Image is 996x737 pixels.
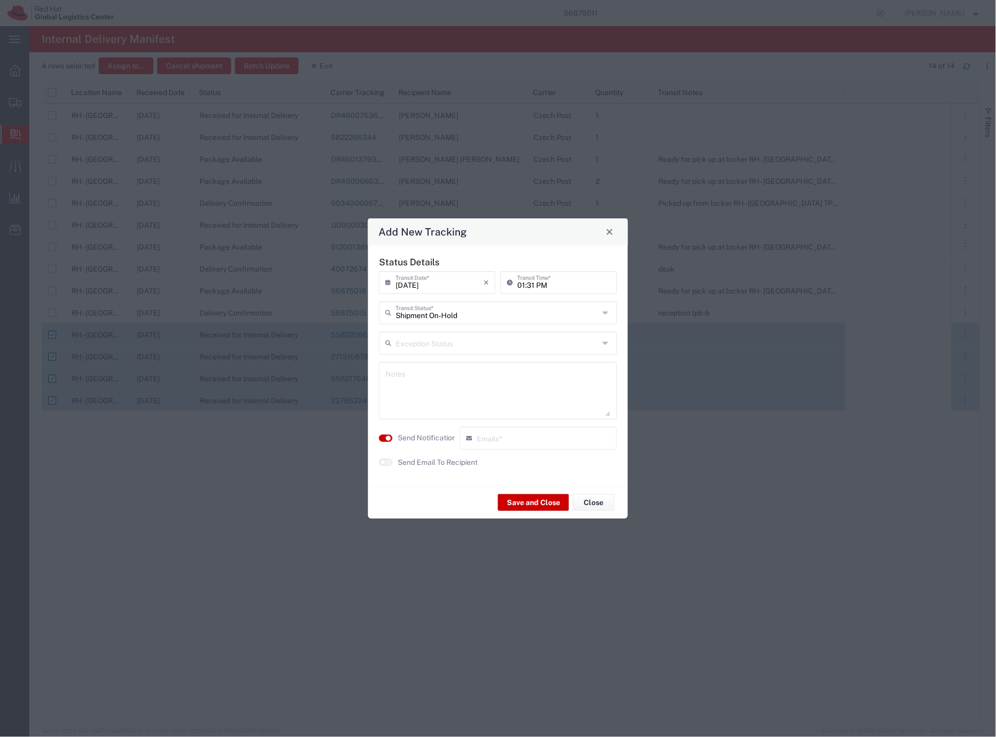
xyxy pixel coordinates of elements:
button: Save and Close [498,494,569,511]
label: Send Notification [398,432,456,443]
h5: Status Details [379,256,617,267]
button: Close [602,225,617,239]
h4: Add New Tracking [379,224,467,239]
i: × [483,274,489,291]
agx-label: Send Notification [398,432,455,443]
button: Close [573,494,614,511]
label: Send Email To Recipient [398,457,478,468]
